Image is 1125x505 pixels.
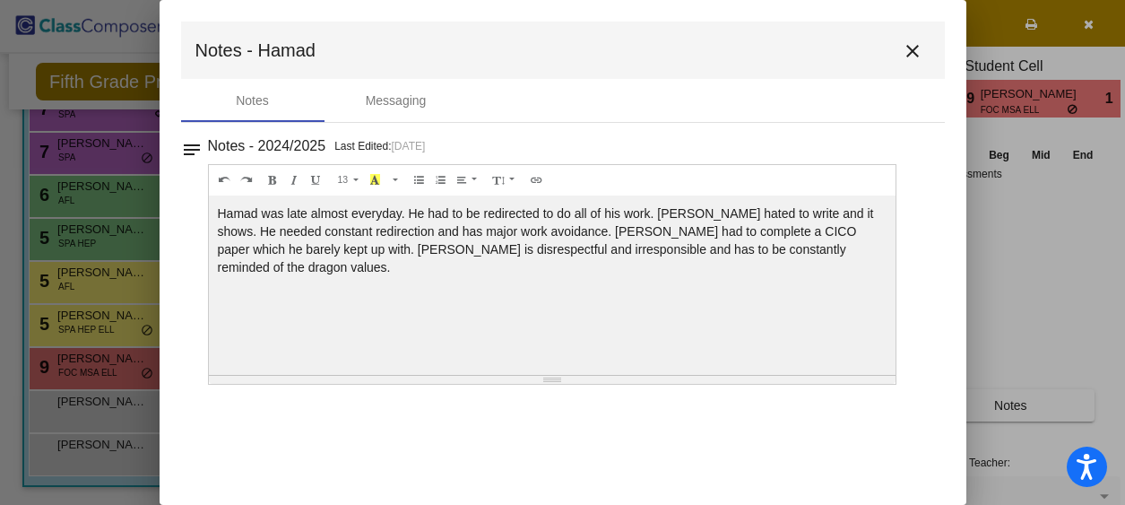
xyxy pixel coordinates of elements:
span: Notes - Hamad [195,36,316,65]
button: Line Height [488,170,521,191]
button: Recent Color [364,170,386,191]
span: [DATE] [392,140,426,152]
button: Paragraph [451,170,484,191]
button: Underline (⌘+U) [305,170,327,191]
span: 13 [338,174,349,185]
div: Resize [209,376,896,384]
button: More Color [385,170,403,191]
button: Font Size [332,170,365,191]
button: Link (⌘+K) [525,170,548,191]
button: Italic (⌘+I) [283,170,306,191]
mat-icon: close [902,40,923,62]
div: Hamad was late almost everyday. He had to be redirected to do all of his work. [PERSON_NAME] hate... [209,196,896,375]
div: Notes [236,91,269,110]
h3: Notes - 2024/2025 [208,134,326,159]
button: Ordered list (⌘+⇧+NUM8) [429,170,452,191]
button: Undo (⌘+Z) [213,170,236,191]
mat-icon: notes [181,134,203,155]
p: Last Edited: [334,137,425,155]
div: Messaging [366,91,427,110]
button: Unordered list (⌘+⇧+NUM7) [408,170,430,191]
button: Bold (⌘+B) [262,170,284,191]
button: Redo (⌘+⇧+Z) [235,170,257,191]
